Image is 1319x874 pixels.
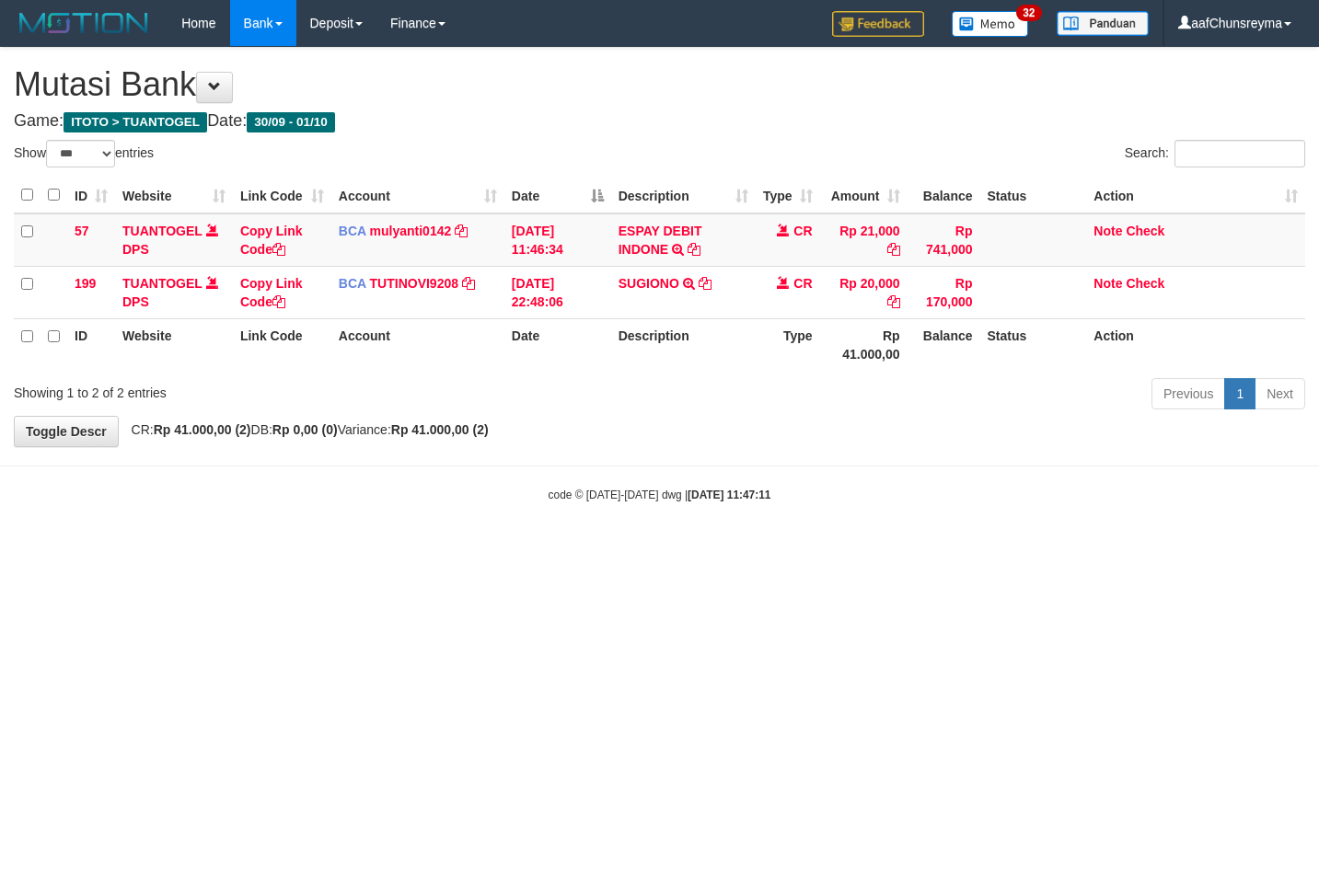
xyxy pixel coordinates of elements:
td: [DATE] 11:46:34 [504,213,611,267]
th: Action: activate to sort column ascending [1086,178,1305,213]
select: Showentries [46,140,115,167]
th: Description [611,318,756,371]
span: BCA [339,224,366,238]
td: [DATE] 22:48:06 [504,266,611,318]
a: SUGIONO [619,276,679,291]
th: Status [980,178,1087,213]
th: Type: activate to sort column ascending [756,178,820,213]
a: mulyanti0142 [370,224,452,238]
a: 1 [1224,378,1255,409]
a: Copy ESPAY DEBIT INDONE to clipboard [688,242,700,257]
a: Copy Link Code [240,276,303,309]
a: Next [1255,378,1305,409]
th: Balance [908,178,980,213]
th: Website [115,318,233,371]
img: Feedback.jpg [832,11,924,37]
th: Rp 41.000,00 [820,318,908,371]
input: Search: [1174,140,1305,167]
th: Account: activate to sort column ascending [331,178,504,213]
a: Toggle Descr [14,416,119,447]
td: Rp 21,000 [820,213,908,267]
th: Balance [908,318,980,371]
span: CR [793,224,812,238]
th: Status [980,318,1087,371]
a: Note [1093,276,1122,291]
th: Link Code: activate to sort column ascending [233,178,331,213]
th: Website: activate to sort column ascending [115,178,233,213]
th: ID: activate to sort column ascending [67,178,115,213]
small: code © [DATE]-[DATE] dwg | [549,489,771,501]
a: TUANTOGEL [122,276,202,291]
th: Action [1086,318,1305,371]
img: Button%20Memo.svg [952,11,1029,37]
label: Show entries [14,140,154,167]
a: ESPAY DEBIT INDONE [619,224,702,257]
a: Copy Rp 21,000 to clipboard [887,242,900,257]
a: Copy mulyanti0142 to clipboard [455,224,468,238]
span: 30/09 - 01/10 [247,112,335,132]
a: Copy TUTINOVI9208 to clipboard [462,276,475,291]
strong: Rp 41.000,00 (2) [391,422,489,437]
h4: Game: Date: [14,112,1305,131]
td: Rp 170,000 [908,266,980,318]
a: TUANTOGEL [122,224,202,238]
a: Copy SUGIONO to clipboard [699,276,712,291]
strong: Rp 0,00 (0) [272,422,338,437]
span: ITOTO > TUANTOGEL [64,112,207,132]
a: Previous [1151,378,1225,409]
th: ID [67,318,115,371]
strong: [DATE] 11:47:11 [688,489,770,501]
a: Check [1126,276,1164,291]
a: Copy Rp 20,000 to clipboard [887,294,900,309]
span: 57 [75,224,89,238]
img: MOTION_logo.png [14,9,154,37]
th: Date [504,318,611,371]
span: CR: DB: Variance: [122,422,489,437]
td: DPS [115,213,233,267]
td: Rp 741,000 [908,213,980,267]
label: Search: [1125,140,1305,167]
a: TUTINOVI9208 [370,276,458,291]
span: CR [793,276,812,291]
a: Check [1126,224,1164,238]
span: 32 [1016,5,1041,21]
span: BCA [339,276,366,291]
div: Showing 1 to 2 of 2 entries [14,376,536,402]
span: 199 [75,276,96,291]
th: Description: activate to sort column ascending [611,178,756,213]
strong: Rp 41.000,00 (2) [154,422,251,437]
th: Account [331,318,504,371]
h1: Mutasi Bank [14,66,1305,103]
img: panduan.png [1057,11,1149,36]
th: Date: activate to sort column descending [504,178,611,213]
th: Type [756,318,820,371]
a: Note [1093,224,1122,238]
th: Amount: activate to sort column ascending [820,178,908,213]
a: Copy Link Code [240,224,303,257]
td: Rp 20,000 [820,266,908,318]
th: Link Code [233,318,331,371]
td: DPS [115,266,233,318]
